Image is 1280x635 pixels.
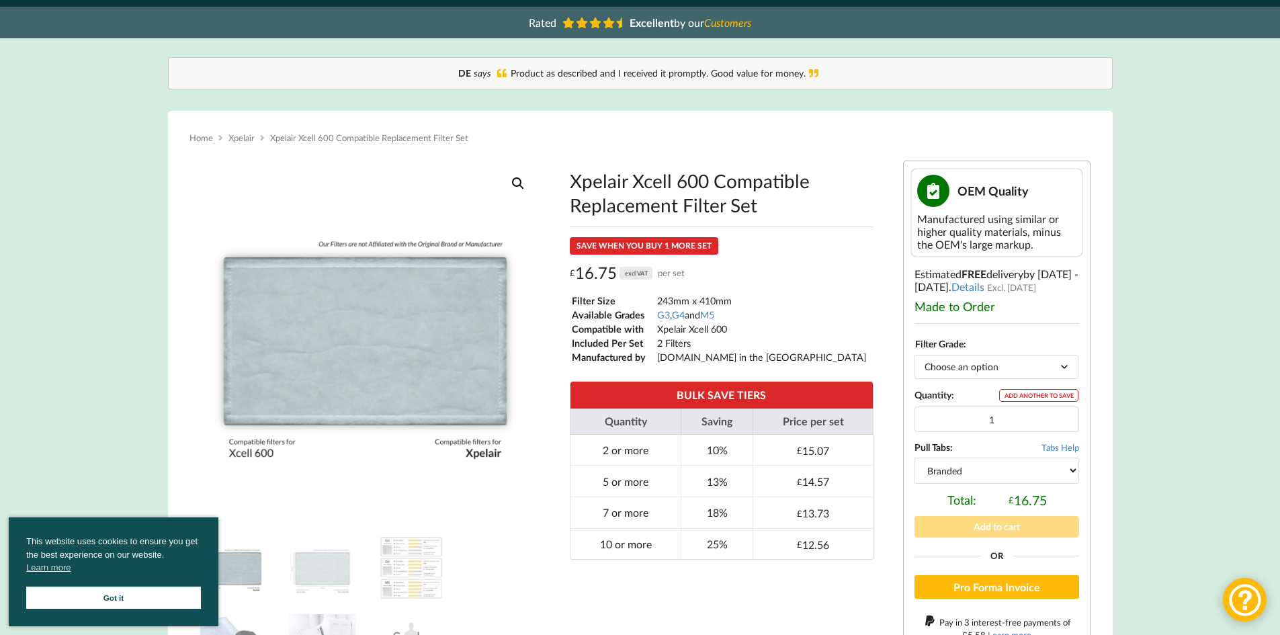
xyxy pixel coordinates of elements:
span: Tabs Help [1041,442,1079,453]
td: Xpelair Xcell 600 [656,323,867,335]
span: £ [797,539,802,550]
img: Xpelair Xcell 600 Filter Replacement Set from MVHR.shop [200,534,267,601]
td: Available Grades [571,308,655,321]
span: by [DATE] - [DATE] [914,267,1078,293]
div: 14.57 [797,475,829,488]
i: Customers [704,16,751,29]
button: Add to cart [914,516,1079,537]
div: 15.07 [797,444,829,457]
b: Pull Tabs: [914,441,953,453]
td: Filter Size [571,294,655,307]
a: Xpelair [228,132,255,143]
div: Made to Order [914,299,1079,314]
div: SAVE WHEN YOU BUY 1 MORE SET [570,237,718,255]
label: Filter Grade [915,338,964,349]
span: Total: [947,493,976,508]
div: 16.75 [570,263,685,284]
a: M5 [700,309,714,321]
a: G3 [657,309,670,321]
td: 7 or more [570,497,681,528]
span: This website uses cookies to ensure you get the best experience on our website. [26,535,201,578]
span: Rated [529,16,556,29]
a: Home [189,132,213,143]
a: cookies - Learn more [26,561,71,575]
td: 25% [681,528,753,560]
div: ADD ANOTHER TO SAVE [999,389,1078,402]
td: 243mm x 410mm [656,294,867,307]
td: 10% [681,435,753,466]
a: Details [951,280,984,293]
div: 13.73 [797,507,829,519]
th: Saving [681,409,753,435]
span: Excl. [DATE] [987,282,1036,293]
span: £ [570,263,575,284]
button: Pro Forma Invoice [914,575,1079,599]
i: says [474,67,491,79]
img: A Table showing a comparison between G3, G4 and M5 for MVHR Filters and their efficiency at captu... [378,534,445,601]
td: [DOMAIN_NAME] in the [GEOGRAPHIC_DATA] [656,351,867,364]
div: cookieconsent [9,517,218,626]
img: Dimensions and Filter Grades of Xpelair Xcell 600 Filter Replacement Set from MVHR.shop [289,534,356,601]
span: per set [658,263,685,284]
b: DE [458,67,471,79]
td: 5 or more [570,465,681,497]
div: Manufactured using similar or higher quality materials, minus the OEM's large markup. [917,212,1076,251]
div: Product as described and I received it promptly. Good value for money. [182,67,1099,80]
a: Got it cookie [26,587,201,609]
td: , and [656,308,867,321]
span: £ [797,476,802,487]
th: Quantity [570,409,681,435]
td: 18% [681,497,753,528]
div: Or [914,552,1079,560]
td: 2 Filters [656,337,867,349]
span: £ [797,508,802,519]
span: Xpelair Xcell 600 Compatible Replacement Filter Set [270,132,468,143]
div: 16.75 [1009,493,1047,508]
td: Included Per Set [571,337,655,349]
h1: Xpelair Xcell 600 Compatible Replacement Filter Set [570,169,873,217]
a: G4 [672,309,685,321]
span: OEM Quality [957,183,1029,198]
span: £ [1009,495,1014,505]
a: Rated Excellentby ourCustomers [519,11,761,34]
td: 10 or more [570,528,681,560]
th: BULK SAVE TIERS [570,382,873,408]
div: excl VAT [620,267,652,280]
div: 12.56 [797,538,829,551]
td: Manufactured by [571,351,655,364]
span: £ [797,445,802,456]
th: Price per set [753,409,873,435]
td: 2 or more [570,435,681,466]
a: View full-screen image gallery [506,171,530,196]
td: 13% [681,465,753,497]
span: by our [630,16,751,29]
td: Compatible with [571,323,655,335]
input: Product quantity [914,407,1079,432]
b: FREE [962,267,986,280]
b: Excellent [630,16,674,29]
